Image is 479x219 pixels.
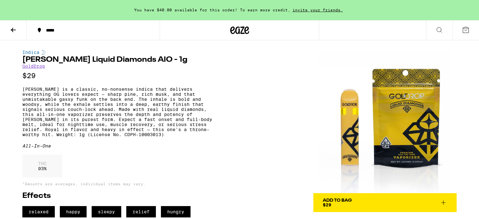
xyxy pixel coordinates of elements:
a: GoldDrop [22,64,45,69]
button: Add To Bag$29 [313,193,457,212]
span: invite your friends. [290,8,345,12]
h2: Effects [22,192,218,200]
img: GoldDrop - King Louis Liquid Diamonds AIO - 1g [313,50,457,193]
h1: [PERSON_NAME] Liquid Diamonds AIO - 1g [22,56,218,64]
img: indicaColor.svg [42,50,45,55]
p: $29 [22,72,218,80]
div: Add To Bag [323,198,352,203]
span: You have $40.00 available for this order! To earn more credit, [134,8,290,12]
span: relief [126,206,156,217]
div: 93 % [22,155,62,177]
span: hungry [161,206,191,217]
span: relaxed [22,206,55,217]
div: Indica [22,50,218,55]
div: All-In-One [22,143,218,148]
p: *Amounts are averages, individual items may vary. [22,182,218,186]
p: THC [38,161,47,166]
span: $29 [323,202,331,207]
span: happy [60,206,87,217]
p: [PERSON_NAME] is a classic, no-nonsense indica that delivers everything OG lovers expect — sharp ... [22,87,218,137]
span: sleepy [92,206,121,217]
